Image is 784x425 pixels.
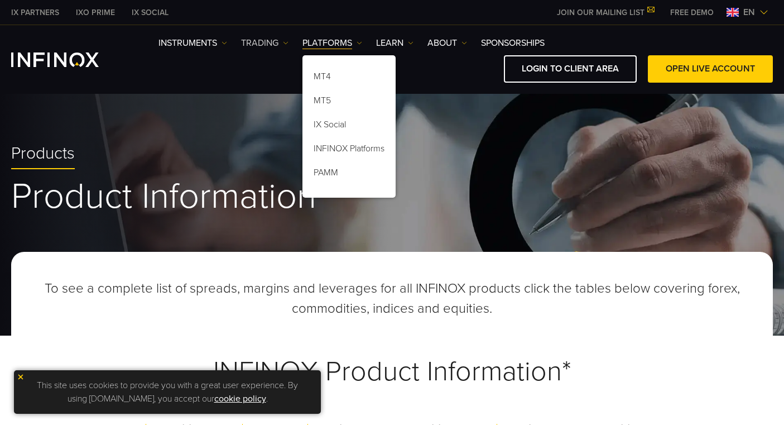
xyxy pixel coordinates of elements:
p: This site uses cookies to provide you with a great user experience. By using [DOMAIN_NAME], you a... [20,376,315,408]
p: To see a complete list of spreads, margins and leverages for all INFINOX products click the table... [38,279,746,319]
a: INFINOX MENU [662,7,722,18]
a: INFINOX Logo [11,52,125,67]
a: PAMM [302,163,396,187]
a: INFINOX [68,7,123,18]
a: cookie policy [214,393,266,404]
a: INFINOX [3,7,68,18]
a: Learn [376,36,413,50]
a: SPONSORSHIPS [481,36,545,50]
a: LOGIN TO CLIENT AREA [504,55,637,83]
a: ABOUT [427,36,467,50]
a: Instruments [158,36,227,50]
a: MT5 [302,90,396,114]
a: JOIN OUR MAILING LIST [549,8,662,17]
a: PLATFORMS [302,36,362,50]
a: MT4 [302,66,396,90]
a: INFINOX [123,7,177,18]
span: Products [11,144,75,164]
img: yellow close icon [17,373,25,381]
a: INFINOX Platforms [302,139,396,163]
h1: Product Information [11,178,773,216]
a: IX Social [302,114,396,139]
h3: INFINOX Product Information* [38,328,746,416]
a: OPEN LIVE ACCOUNT [648,55,773,83]
span: en [739,6,759,19]
a: TRADING [241,36,288,50]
